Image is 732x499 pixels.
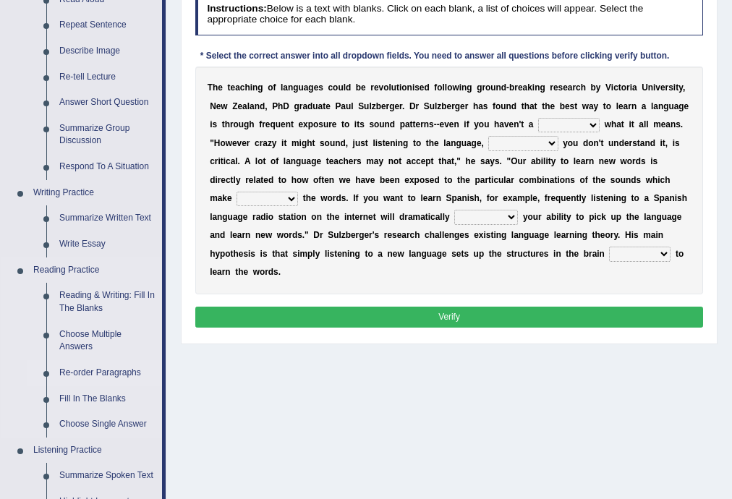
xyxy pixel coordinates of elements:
b: ' [519,119,521,129]
b: h [545,101,550,111]
b: l [651,101,653,111]
a: Write Essay [53,231,162,257]
b: h [581,82,586,93]
b: a [283,82,288,93]
b: n [658,101,663,111]
b: N [210,101,216,111]
b: o [220,138,225,148]
b: n [286,119,291,129]
b: e [281,119,286,129]
b: w [605,119,611,129]
b: h [473,101,478,111]
b: p [400,119,405,129]
b: b [509,82,514,93]
b: f [493,101,495,111]
b: g [244,119,249,129]
b: a [624,101,629,111]
b: e [242,138,247,148]
b: y [272,138,277,148]
b: e [449,119,454,129]
b: t [284,138,286,148]
b: e [684,101,689,111]
b: l [616,101,618,111]
b: " [210,138,214,148]
b: h [611,119,616,129]
b: w [221,101,227,111]
b: z [437,101,441,111]
b: r [247,138,250,148]
a: Re-order Paragraphs [53,360,162,386]
b: h [249,119,254,129]
a: Respond To A Situation [53,154,162,180]
b: i [459,82,461,93]
b: e [509,119,514,129]
b: o [485,82,490,93]
b: V [605,82,611,93]
b: e [374,82,379,93]
b: - [434,119,437,129]
b: c [576,82,581,93]
b: t [521,119,524,129]
b: Instructions: [207,3,266,14]
b: h [213,82,218,93]
b: z [372,101,376,111]
b: n [535,82,540,93]
b: n [514,119,519,129]
b: e [265,119,271,129]
b: i [673,82,676,93]
a: Describe Image [53,38,162,64]
b: U [642,82,648,93]
b: a [318,101,323,111]
b: d [424,82,429,93]
b: , [683,82,685,93]
b: u [501,101,506,111]
b: - [437,119,440,129]
b: n [288,82,293,93]
b: g [467,82,472,93]
b: r [299,101,303,111]
b: e [460,101,465,111]
b: s [318,119,323,129]
b: u [298,82,303,93]
b: - [506,82,509,93]
b: g [678,101,684,111]
b: b [591,82,596,93]
b: i [354,119,357,129]
b: h [278,101,283,111]
b: r [451,101,455,111]
b: a [304,82,309,93]
b: p [308,119,313,129]
a: Summarize Spoken Text [53,463,162,489]
b: H [214,138,221,148]
b: t [542,101,545,111]
b: i [399,82,401,93]
b: e [218,82,223,93]
b: t [413,119,416,129]
b: b [376,101,381,111]
b: t [222,119,225,129]
b: c [240,82,245,93]
b: e [332,119,337,129]
b: e [518,82,523,93]
b: n [648,82,653,93]
b: n [407,82,412,93]
b: a [235,82,240,93]
b: e [416,119,421,129]
b: a [529,101,535,111]
b: v [237,138,242,148]
b: u [346,101,351,111]
b: e [216,101,221,111]
b: t [323,101,325,111]
b: x [303,119,308,129]
b: u [391,82,396,93]
b: l [281,82,283,93]
b: v [655,82,660,93]
b: c [255,138,260,148]
b: c [328,82,333,93]
b: D [283,101,289,111]
b: e [394,101,399,111]
b: g [477,82,482,93]
b: s [212,119,217,129]
b: s [676,119,681,129]
b: o [234,119,239,129]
